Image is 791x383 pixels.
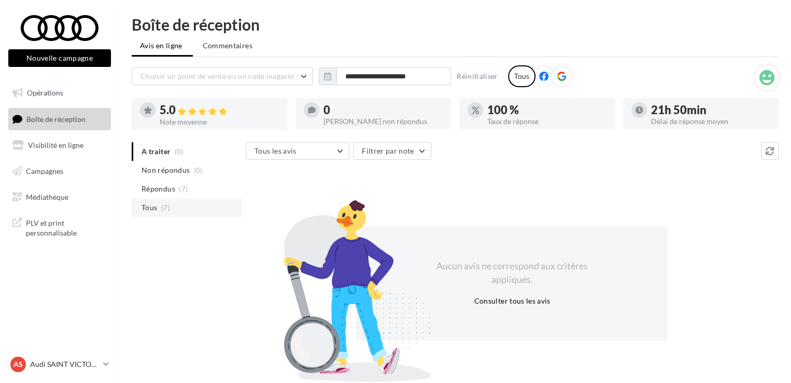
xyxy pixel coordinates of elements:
[132,67,313,85] button: Choisir un point de vente ou un code magasin
[6,82,113,104] a: Opérations
[255,146,296,155] span: Tous les avis
[27,88,63,97] span: Opérations
[142,165,190,175] span: Non répondus
[423,259,601,286] div: Aucun avis ne correspond aux critères appliqués.
[132,17,779,32] div: Boîte de réception
[508,65,535,87] div: Tous
[28,141,83,149] span: Visibilité en ligne
[142,184,175,194] span: Répondus
[323,104,443,116] div: 0
[470,295,554,307] button: Consulter tous les avis
[353,142,431,160] button: Filtrer par note
[651,118,770,125] div: Délai de réponse moyen
[26,216,107,238] span: PLV et print personnalisable
[203,40,252,51] span: Commentaires
[30,359,99,370] p: Audi SAINT VICTORET
[26,167,63,175] span: Campagnes
[6,186,113,208] a: Médiathèque
[651,104,770,116] div: 21h 50min
[246,142,349,160] button: Tous les avis
[487,118,606,125] div: Taux de réponse
[179,185,188,193] span: (7)
[160,118,279,126] div: Note moyenne
[13,359,23,370] span: AS
[140,72,294,80] span: Choisir un point de vente ou un code magasin
[6,212,113,242] a: PLV et print personnalisable
[8,354,111,374] a: AS Audi SAINT VICTORET
[487,104,606,116] div: 100 %
[26,192,68,201] span: Médiathèque
[160,104,279,116] div: 5.0
[8,49,111,67] button: Nouvelle campagne
[6,108,113,130] a: Boîte de réception
[453,70,502,83] button: Réinitialiser
[161,203,170,212] span: (7)
[323,118,443,125] div: [PERSON_NAME] non répondus
[6,134,113,156] a: Visibilité en ligne
[6,160,113,182] a: Campagnes
[194,166,203,174] span: (0)
[26,114,86,123] span: Boîte de réception
[142,202,157,213] span: Tous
